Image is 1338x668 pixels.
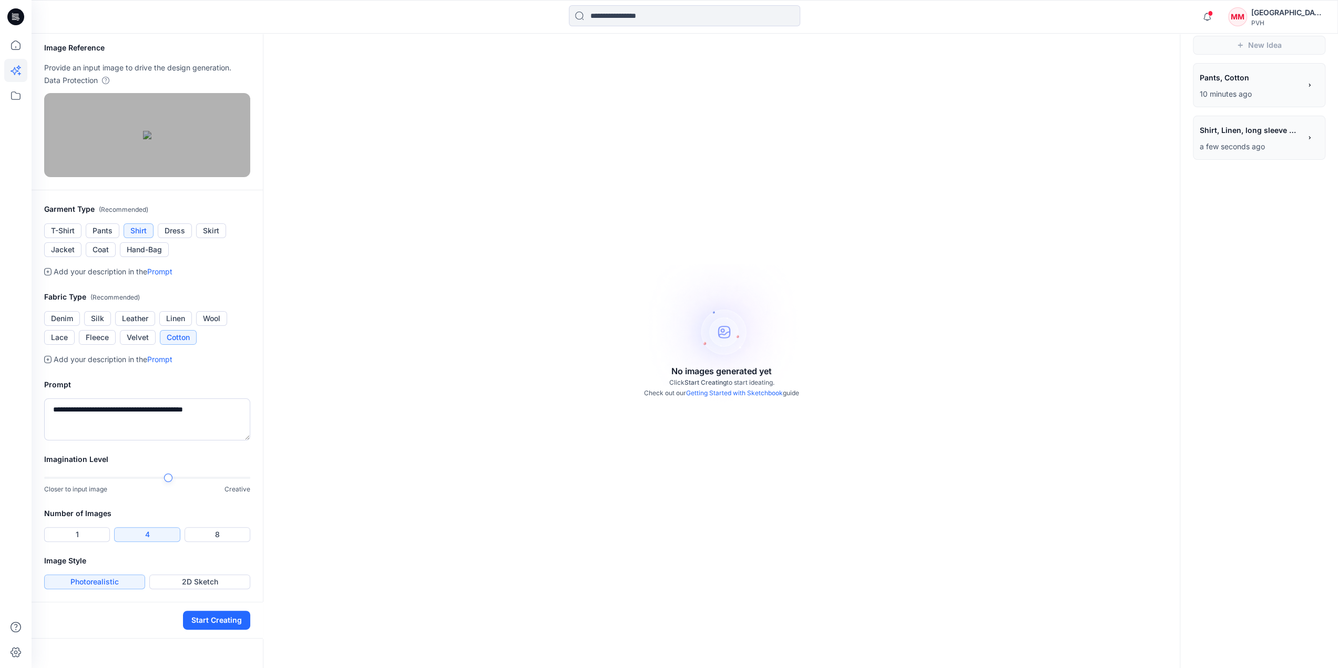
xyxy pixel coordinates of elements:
[99,205,148,213] span: ( Recommended )
[1200,122,1300,138] span: Shirt, Linen, long sleeve shirt with double pocket
[671,365,772,377] p: No images generated yet
[143,131,151,139] img: 83c4892d-0c42-4498-be7c-5177d0d19cc8
[224,484,250,495] p: Creative
[160,330,197,345] button: Cotton
[1200,140,1301,153] p: September 29, 2025
[147,267,172,276] a: Prompt
[196,311,227,326] button: Wool
[185,527,250,542] button: 8
[44,554,250,567] h2: Image Style
[644,377,799,398] p: Click to start ideating. Check out our guide
[44,291,250,304] h2: Fabric Type
[44,203,250,216] h2: Garment Type
[90,293,140,301] span: ( Recommended )
[1251,6,1325,19] div: [GEOGRAPHIC_DATA][PERSON_NAME][GEOGRAPHIC_DATA]
[54,265,172,278] p: Add your description in the
[159,311,192,326] button: Linen
[147,355,172,364] a: Prompt
[44,527,110,542] button: 1
[44,61,250,74] p: Provide an input image to drive the design generation.
[84,311,111,326] button: Silk
[44,507,250,520] h2: Number of Images
[44,453,250,466] h2: Imagination Level
[685,378,727,386] span: Start Creating
[44,242,81,257] button: Jacket
[1251,19,1325,27] div: PVH
[686,389,783,397] a: Getting Started with Sketchbook
[44,311,80,326] button: Denim
[1200,88,1301,100] p: September 29, 2025
[44,223,81,238] button: T-Shirt
[183,611,250,630] button: Start Creating
[44,484,107,495] p: Closer to input image
[115,311,155,326] button: Leather
[86,242,116,257] button: Coat
[114,527,180,542] button: 4
[44,330,75,345] button: Lace
[44,74,98,87] p: Data Protection
[120,330,156,345] button: Velvet
[44,42,250,54] h2: Image Reference
[44,378,250,391] h2: Prompt
[54,353,172,366] p: Add your description in the
[1228,7,1247,26] div: MM
[86,223,119,238] button: Pants
[149,574,250,589] button: 2D Sketch
[79,330,116,345] button: Fleece
[44,574,145,589] button: Photorealistic
[196,223,226,238] button: Skirt
[1200,70,1300,85] span: Pants, Cotton
[120,242,169,257] button: Hand-Bag
[124,223,154,238] button: Shirt
[158,223,192,238] button: Dress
